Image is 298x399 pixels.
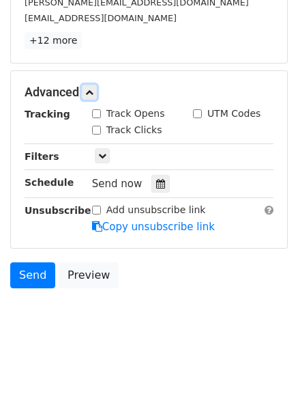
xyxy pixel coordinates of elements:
label: Add unsubscribe link [106,203,206,217]
small: [EMAIL_ADDRESS][DOMAIN_NAME] [25,13,177,23]
strong: Tracking [25,109,70,120]
a: Send [10,262,55,288]
strong: Schedule [25,177,74,188]
h5: Advanced [25,85,273,100]
a: +12 more [25,32,82,49]
a: Preview [59,262,119,288]
strong: Filters [25,151,59,162]
span: Send now [92,178,143,190]
label: Track Clicks [106,123,162,137]
label: Track Opens [106,107,165,121]
strong: Unsubscribe [25,205,91,216]
a: Copy unsubscribe link [92,221,215,233]
iframe: Chat Widget [230,333,298,399]
label: UTM Codes [207,107,260,121]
